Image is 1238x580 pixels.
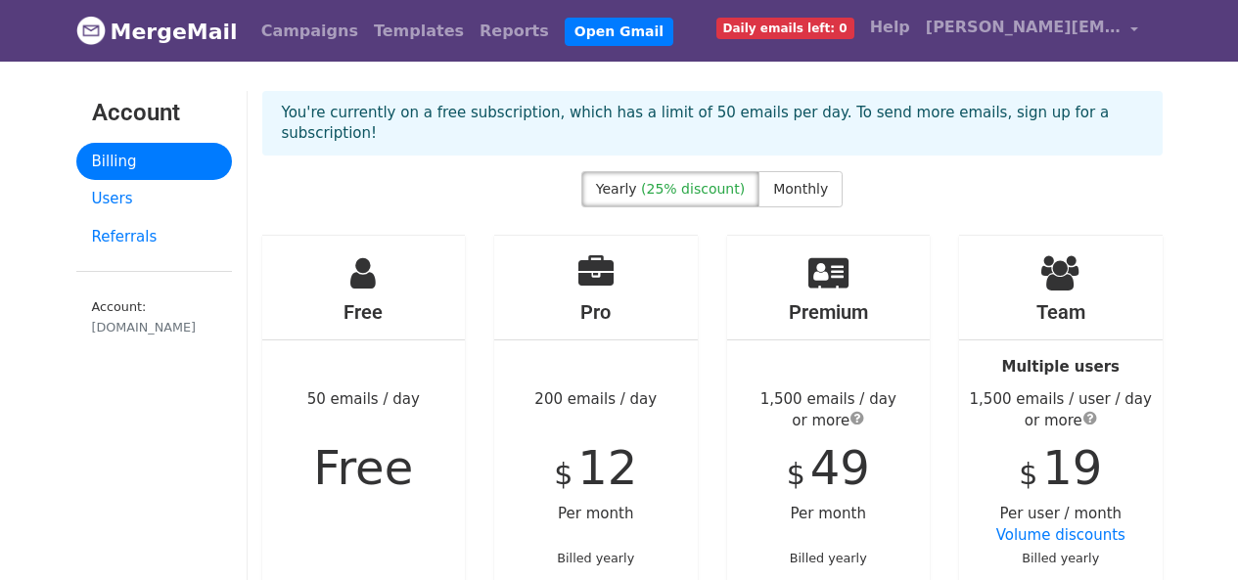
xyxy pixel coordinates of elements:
[1140,486,1238,580] iframe: Chat Widget
[996,526,1125,544] a: Volume discounts
[76,180,232,218] a: Users
[92,299,216,336] small: Account:
[76,16,106,45] img: MergeMail logo
[862,8,918,47] a: Help
[918,8,1147,54] a: [PERSON_NAME][EMAIL_ADDRESS][DOMAIN_NAME]
[727,388,931,432] div: 1,500 emails / day or more
[76,218,232,256] a: Referrals
[959,300,1163,324] h4: Team
[716,18,854,39] span: Daily emails left: 0
[773,181,828,197] span: Monthly
[494,300,698,324] h4: Pro
[1019,457,1037,491] span: $
[577,440,637,495] span: 12
[282,103,1143,144] p: You're currently on a free subscription, which has a limit of 50 emails per day. To send more ema...
[76,143,232,181] a: Billing
[787,457,805,491] span: $
[959,388,1163,432] div: 1,500 emails / user / day or more
[366,12,472,51] a: Templates
[1022,551,1099,565] small: Billed yearly
[641,181,745,197] span: (25% discount)
[810,440,870,495] span: 49
[596,181,637,197] span: Yearly
[727,300,931,324] h4: Premium
[1042,440,1102,495] span: 19
[790,551,867,565] small: Billed yearly
[1002,358,1120,376] strong: Multiple users
[92,318,216,336] div: [DOMAIN_NAME]
[554,457,573,491] span: $
[565,18,673,46] a: Open Gmail
[92,99,216,127] h3: Account
[472,12,557,51] a: Reports
[709,8,862,47] a: Daily emails left: 0
[253,12,366,51] a: Campaigns
[926,16,1122,39] span: [PERSON_NAME][EMAIL_ADDRESS][DOMAIN_NAME]
[557,551,634,565] small: Billed yearly
[76,11,238,52] a: MergeMail
[313,440,413,495] span: Free
[262,300,466,324] h4: Free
